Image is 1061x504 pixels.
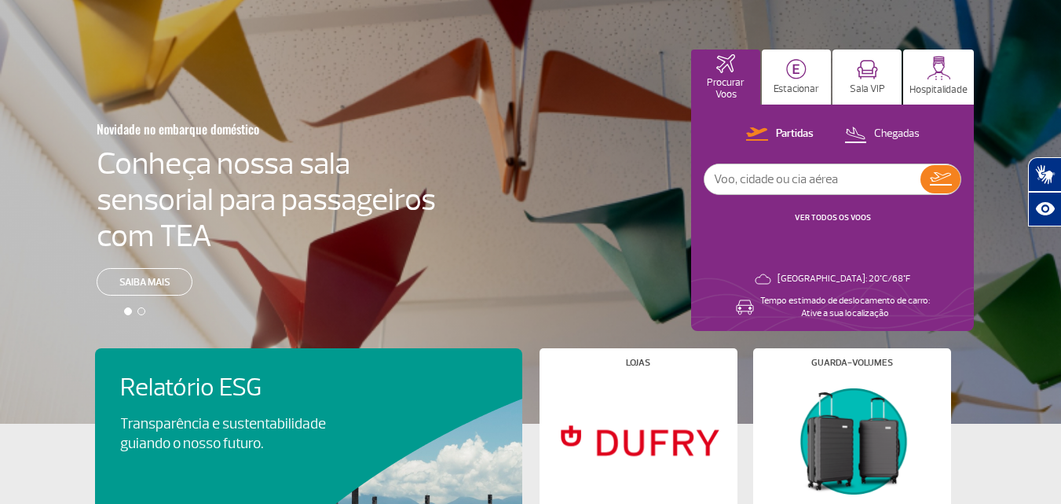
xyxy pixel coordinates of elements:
[811,359,893,367] h4: Guarda-volumes
[716,54,735,73] img: airplaneHomeActive.svg
[1028,157,1061,192] button: Abrir tradutor de língua de sinais.
[850,83,885,95] p: Sala VIP
[699,77,752,101] p: Procurar Voos
[120,373,370,403] h4: Relatório ESG
[832,50,902,105] button: Sala VIP
[776,127,814,142] p: Partidas
[552,380,723,501] img: Lojas
[762,50,831,105] button: Estacionar
[857,60,878,79] img: vipRoom.svg
[777,273,910,285] p: [GEOGRAPHIC_DATA]: 20°C/68°F
[97,268,192,296] a: Saiba mais
[927,56,951,80] img: hospitality.svg
[704,164,920,194] input: Voo, cidade ou cia aérea
[120,373,497,454] a: Relatório ESGTransparência e sustentabilidade guiando o nosso futuro.
[909,84,968,96] p: Hospitalidade
[786,59,807,79] img: carParkingHome.svg
[1028,192,1061,226] button: Abrir recursos assistivos.
[760,295,930,320] p: Tempo estimado de deslocamento de carro: Ative a sua localização
[766,380,937,501] img: Guarda-volumes
[691,50,760,105] button: Procurar Voos
[774,83,819,95] p: Estacionar
[97,112,359,145] h3: Novidade no embarque doméstico
[1028,157,1061,226] div: Plugin de acessibilidade da Hand Talk.
[874,127,920,142] p: Chegadas
[903,50,974,105] button: Hospitalidade
[97,145,436,254] h4: Conheça nossa sala sensorial para passageiros com TEA
[741,124,818,145] button: Partidas
[120,414,343,454] p: Transparência e sustentabilidade guiando o nosso futuro.
[626,359,650,367] h4: Lojas
[790,212,876,224] button: VER TODOS OS VOOS
[795,212,871,223] a: VER TODOS OS VOOS
[840,124,924,145] button: Chegadas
